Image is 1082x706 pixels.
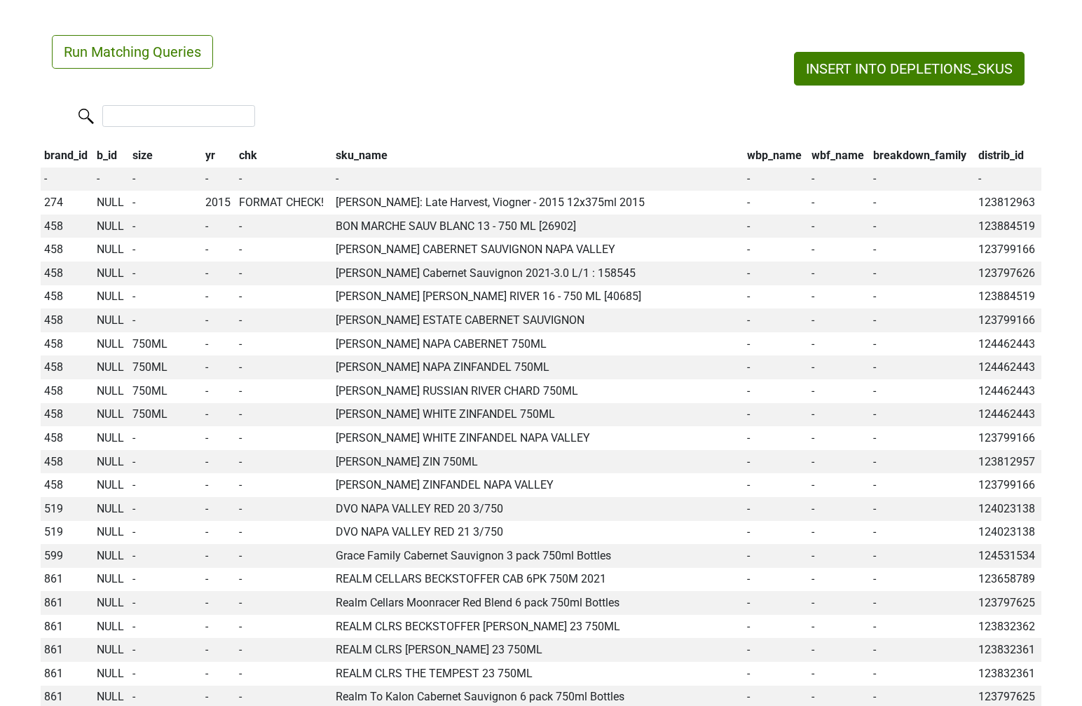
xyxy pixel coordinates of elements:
[744,262,808,285] td: -
[744,638,808,662] td: -
[41,191,93,215] td: 274
[236,168,333,191] td: -
[41,379,93,403] td: 458
[97,667,124,680] span: NULL
[808,568,870,592] td: -
[41,308,93,332] td: 458
[97,337,124,351] span: NULL
[808,473,870,497] td: -
[744,379,808,403] td: -
[41,426,93,450] td: 458
[52,35,213,69] button: Run Matching Queries
[332,403,744,427] td: [PERSON_NAME] WHITE ZINFANDEL 750ML
[97,407,124,421] span: NULL
[97,243,124,256] span: NULL
[236,215,333,238] td: -
[744,332,808,356] td: -
[870,191,975,215] td: -
[975,521,1041,545] td: 124023138
[744,591,808,615] td: -
[332,379,744,403] td: [PERSON_NAME] RUSSIAN RIVER CHARD 750ML
[808,308,870,332] td: -
[129,426,202,450] td: -
[41,403,93,427] td: 458
[129,568,202,592] td: -
[129,638,202,662] td: -
[202,215,236,238] td: -
[236,521,333,545] td: -
[332,591,744,615] td: Realm Cellars Moonracer Red Blend 6 pack 750ml Bottles
[202,426,236,450] td: -
[744,144,808,168] th: wbp_name: activate to sort column ascending
[236,144,333,168] th: chk: activate to sort column ascending
[744,568,808,592] td: -
[202,615,236,639] td: -
[202,521,236,545] td: -
[808,450,870,474] td: -
[129,662,202,686] td: -
[129,215,202,238] td: -
[41,144,93,168] th: brand_id: activate to sort column descending
[870,215,975,238] td: -
[808,662,870,686] td: -
[744,544,808,568] td: -
[236,615,333,639] td: -
[97,620,124,633] span: NULL
[97,502,124,515] span: NULL
[41,662,93,686] td: 861
[808,426,870,450] td: -
[332,615,744,639] td: REALM CLRS BECKSTOFFER [PERSON_NAME] 23 750ML
[129,473,202,497] td: -
[129,544,202,568] td: -
[808,262,870,285] td: -
[332,521,744,545] td: DVO NAPA VALLEY RED 21 3/750
[808,379,870,403] td: -
[870,450,975,474] td: -
[202,332,236,356] td: -
[97,219,124,233] span: NULL
[744,521,808,545] td: -
[129,403,202,427] td: 750ML
[808,615,870,639] td: -
[808,497,870,521] td: -
[41,262,93,285] td: 458
[332,638,744,662] td: REALM CLRS [PERSON_NAME] 23 750ML
[808,168,870,191] td: -
[129,262,202,285] td: -
[870,662,975,686] td: -
[744,473,808,497] td: -
[236,238,333,262] td: -
[870,497,975,521] td: -
[744,191,808,215] td: -
[97,431,124,444] span: NULL
[129,615,202,639] td: -
[236,355,333,379] td: -
[870,238,975,262] td: -
[870,615,975,639] td: -
[97,290,124,303] span: NULL
[332,497,744,521] td: DVO NAPA VALLEY RED 20 3/750
[236,191,333,215] td: FORMAT CHECK!
[236,544,333,568] td: -
[236,591,333,615] td: -
[332,473,744,497] td: [PERSON_NAME] ZINFANDEL NAPA VALLEY
[41,521,93,545] td: 519
[129,285,202,309] td: -
[808,521,870,545] td: -
[744,662,808,686] td: -
[794,52,1025,86] button: INSERT INTO DEPLETIONS_SKUS
[202,497,236,521] td: -
[129,308,202,332] td: -
[97,572,124,585] span: NULL
[41,568,93,592] td: 861
[129,332,202,356] td: 750ML
[202,450,236,474] td: -
[93,144,129,168] th: b_id: activate to sort column ascending
[202,191,236,215] td: 2015
[975,497,1041,521] td: 124023138
[975,191,1041,215] td: 123812963
[41,238,93,262] td: 458
[202,638,236,662] td: -
[975,332,1041,356] td: 124462443
[870,544,975,568] td: -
